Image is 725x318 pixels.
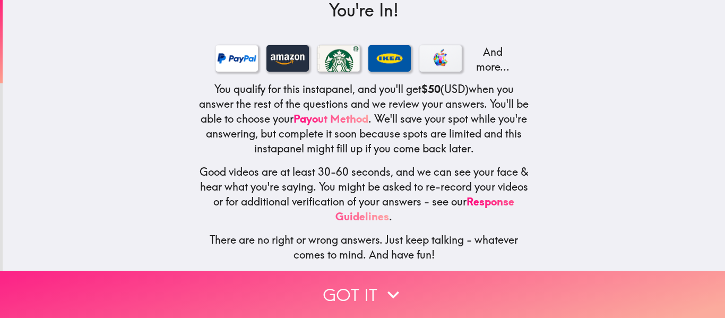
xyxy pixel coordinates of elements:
[335,195,514,223] a: Response Guidelines
[198,233,530,262] h5: There are no right or wrong answers. Just keep talking - whatever comes to mind. And have fun!
[294,112,368,125] a: Payout Method
[470,45,513,74] p: And more...
[198,165,530,224] h5: Good videos are at least 30-60 seconds, and we can see your face & hear what you're saying. You m...
[421,82,441,96] b: $50
[198,82,530,156] h5: You qualify for this instapanel, and you'll get (USD) when you answer the rest of the questions a...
